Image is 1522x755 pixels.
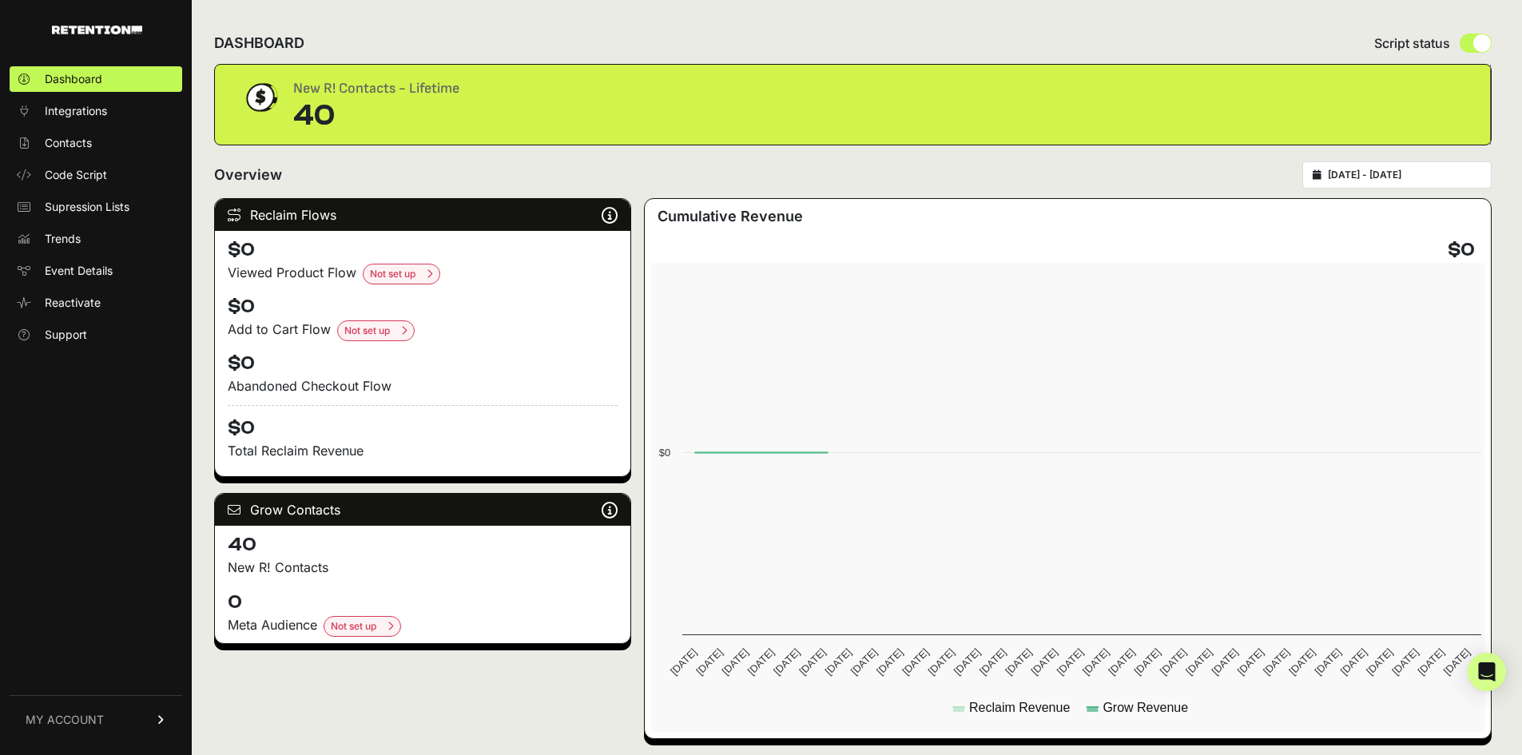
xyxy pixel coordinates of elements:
div: Grow Contacts [215,494,630,526]
div: Reclaim Flows [215,199,630,231]
h4: $0 [228,294,618,320]
text: [DATE] [1055,646,1086,678]
text: [DATE] [1132,646,1163,678]
div: Viewed Product Flow [228,263,618,284]
text: [DATE] [1107,646,1138,678]
text: [DATE] [1158,646,1189,678]
h4: 40 [228,532,618,558]
text: [DATE] [1286,646,1317,678]
span: Script status [1374,34,1450,53]
a: Trends [10,226,182,252]
text: [DATE] [952,646,983,678]
span: Reactivate [45,295,101,311]
text: [DATE] [926,646,957,678]
h4: $0 [1448,237,1475,263]
text: [DATE] [1313,646,1344,678]
text: [DATE] [1261,646,1292,678]
span: Code Script [45,167,107,183]
text: [DATE] [1416,646,1447,678]
a: Reactivate [10,290,182,316]
text: [DATE] [1338,646,1369,678]
text: [DATE] [1364,646,1395,678]
text: Reclaim Revenue [969,701,1070,714]
text: [DATE] [1235,646,1266,678]
text: [DATE] [1003,646,1035,678]
span: Support [45,327,87,343]
text: Grow Revenue [1103,701,1189,714]
span: Contacts [45,135,92,151]
span: Dashboard [45,71,102,87]
a: Supression Lists [10,194,182,220]
a: Contacts [10,130,182,156]
h3: Cumulative Revenue [658,205,803,228]
text: [DATE] [823,646,854,678]
img: dollar-coin-05c43ed7efb7bc0c12610022525b4bbbb207c7efeef5aecc26f025e68dcafac9.png [240,77,280,117]
text: [DATE] [694,646,725,678]
text: [DATE] [1080,646,1111,678]
p: New R! Contacts [228,558,618,577]
text: [DATE] [1183,646,1214,678]
text: [DATE] [848,646,880,678]
text: [DATE] [1390,646,1421,678]
h4: $0 [228,351,618,376]
a: Event Details [10,258,182,284]
div: Abandoned Checkout Flow [228,376,618,395]
a: Integrations [10,98,182,124]
text: [DATE] [797,646,829,678]
h4: $0 [228,405,618,441]
p: Total Reclaim Revenue [228,441,618,460]
text: $0 [659,447,670,459]
a: MY ACCOUNT [10,695,182,744]
text: [DATE] [1441,646,1472,678]
span: Supression Lists [45,199,129,215]
text: [DATE] [668,646,699,678]
span: Event Details [45,263,113,279]
text: [DATE] [1210,646,1241,678]
a: Dashboard [10,66,182,92]
h4: $0 [228,237,618,263]
h2: Overview [214,164,282,186]
text: [DATE] [977,646,1008,678]
img: Retention.com [52,26,142,34]
text: [DATE] [1029,646,1060,678]
a: Support [10,322,182,348]
h4: 0 [228,590,618,615]
text: [DATE] [900,646,932,678]
h2: DASHBOARD [214,32,304,54]
div: Open Intercom Messenger [1468,653,1506,691]
div: 40 [293,100,459,132]
span: Integrations [45,103,107,119]
div: New R! Contacts - Lifetime [293,77,459,100]
text: [DATE] [874,646,905,678]
span: MY ACCOUNT [26,712,104,728]
text: [DATE] [720,646,751,678]
div: Add to Cart Flow [228,320,618,341]
text: [DATE] [771,646,802,678]
div: Meta Audience [228,615,618,637]
a: Code Script [10,162,182,188]
text: [DATE] [745,646,777,678]
span: Trends [45,231,81,247]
